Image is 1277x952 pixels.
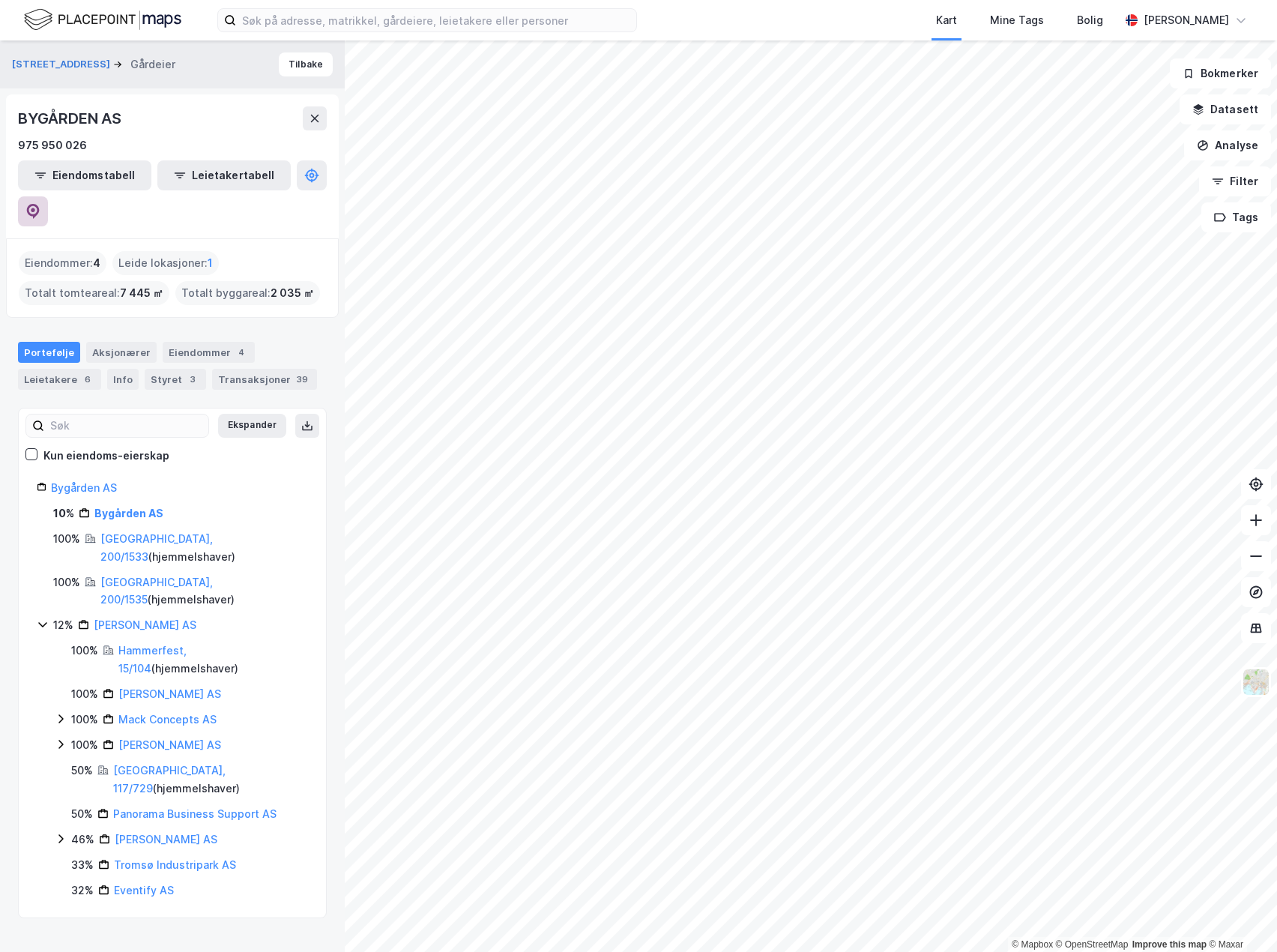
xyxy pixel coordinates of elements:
div: 50% [71,805,93,823]
div: 4 [234,345,249,360]
div: 32% [71,882,94,900]
div: Gårdeier [130,55,175,73]
div: Bolig [1077,11,1103,29]
button: Bokmerker [1170,58,1271,88]
a: [PERSON_NAME] AS [118,687,221,700]
button: Analyse [1184,130,1271,160]
a: [PERSON_NAME] AS [118,738,221,751]
div: Totalt byggareal : [175,281,320,305]
img: logo.f888ab2527a4732fd821a326f86c7f29.svg [24,7,181,33]
a: [GEOGRAPHIC_DATA], 117/729 [113,764,226,795]
a: [GEOGRAPHIC_DATA], 200/1533 [100,532,213,563]
div: Info [107,369,139,390]
div: Aksjonærer [86,342,157,363]
span: 1 [208,254,213,272]
div: 100% [53,530,80,548]
a: [GEOGRAPHIC_DATA], 200/1535 [100,576,213,606]
div: 39 [294,372,311,387]
div: Styret [145,369,206,390]
div: 100% [71,642,98,660]
span: 7 445 ㎡ [120,284,163,302]
div: ( hjemmelshaver ) [100,573,308,609]
a: Panorama Business Support AS [113,807,277,820]
button: Tilbake [279,52,333,76]
span: 4 [93,254,100,272]
div: Kun eiendoms-eierskap [43,447,169,465]
div: 46% [71,831,94,849]
div: ( hjemmelshaver ) [100,530,308,566]
input: Søk på adresse, matrikkel, gårdeiere, leietakere eller personer [236,9,636,31]
div: ( hjemmelshaver ) [118,642,308,678]
div: 100% [53,573,80,591]
div: Leide lokasjoner : [112,251,219,275]
img: Z [1242,668,1270,696]
div: 100% [71,736,98,754]
button: Tags [1201,202,1271,232]
div: Totalt tomteareal : [19,281,169,305]
div: Kart [936,11,957,29]
div: [PERSON_NAME] [1144,11,1229,29]
button: [STREET_ADDRESS] [12,57,113,72]
span: 2 035 ㎡ [271,284,314,302]
button: Filter [1199,166,1271,196]
button: Datasett [1180,94,1271,124]
div: 50% [71,762,93,780]
input: Søk [44,415,208,437]
a: Mack Concepts AS [118,713,217,726]
div: 3 [185,372,200,387]
div: 6 [80,372,95,387]
a: Eventify AS [114,884,174,897]
div: Transaksjoner [212,369,317,390]
a: Mapbox [1012,939,1053,950]
div: Eiendommer : [19,251,106,275]
div: 33% [71,856,94,874]
iframe: Chat Widget [1202,880,1277,952]
a: Bygården AS [94,507,163,519]
a: Tromsø Industripark AS [114,858,236,871]
button: Eiendomstabell [18,160,151,190]
a: [PERSON_NAME] AS [94,618,196,631]
div: Kontrollprogram for chat [1202,880,1277,952]
a: Improve this map [1132,939,1207,950]
div: BYGÅRDEN AS [18,106,124,130]
div: ( hjemmelshaver ) [113,762,308,798]
a: OpenStreetMap [1056,939,1129,950]
div: Portefølje [18,342,80,363]
div: Eiendommer [163,342,255,363]
a: Bygården AS [51,481,117,494]
div: 100% [71,685,98,703]
div: Mine Tags [990,11,1044,29]
div: 10% [53,504,74,522]
a: Hammerfest, 15/104 [118,644,187,675]
button: Ekspander [218,414,286,438]
div: 100% [71,711,98,729]
div: Leietakere [18,369,101,390]
div: 975 950 026 [18,136,87,154]
a: [PERSON_NAME] AS [115,833,217,846]
div: 12% [53,616,73,634]
button: Leietakertabell [157,160,291,190]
